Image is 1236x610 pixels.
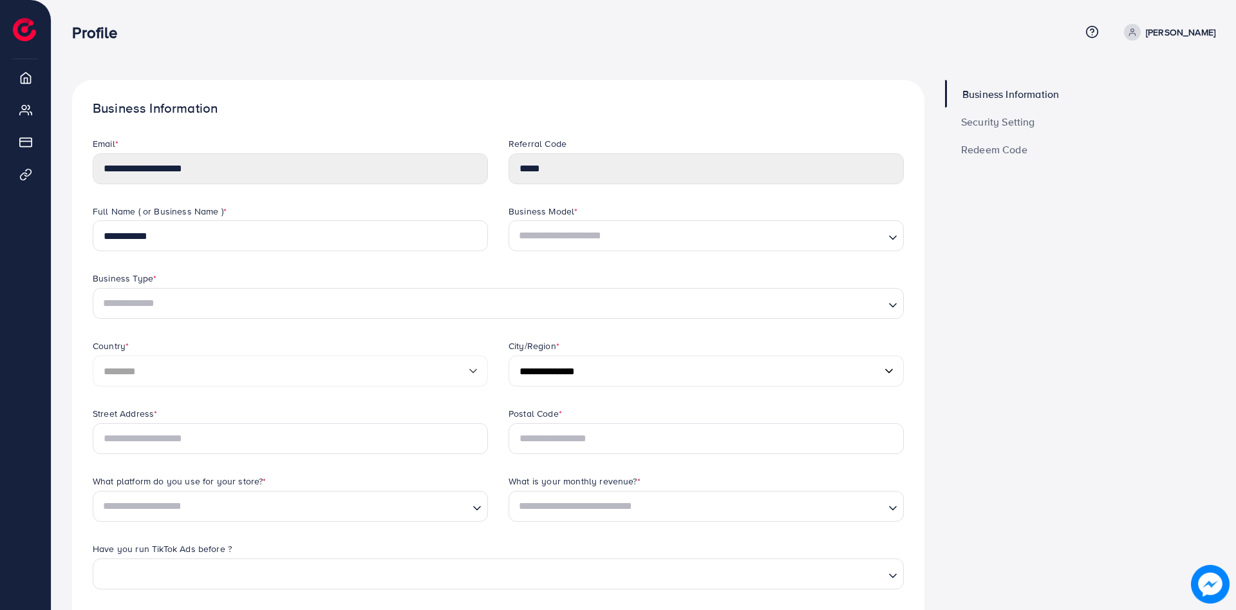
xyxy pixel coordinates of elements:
[93,272,156,285] label: Business Type
[509,407,562,420] label: Postal Code
[961,144,1027,155] span: Redeem Code
[93,558,904,589] div: Search for option
[509,491,904,522] div: Search for option
[1146,24,1215,40] p: [PERSON_NAME]
[509,205,577,218] label: Business Model
[93,137,118,150] label: Email
[13,18,36,41] img: logo
[93,100,904,117] h1: Business Information
[93,288,904,319] div: Search for option
[93,491,488,522] div: Search for option
[93,475,267,488] label: What platform do you use for your store?
[93,339,129,352] label: Country
[1119,24,1215,41] a: [PERSON_NAME]
[93,542,232,555] label: Have you run TikTok Ads before ?
[514,494,883,518] input: Search for option
[509,339,559,352] label: City/Region
[509,220,904,251] div: Search for option
[93,407,157,420] label: Street Address
[514,224,883,248] input: Search for option
[72,23,127,42] h3: Profile
[98,292,883,316] input: Search for option
[106,562,883,586] input: Search for option
[962,89,1059,99] span: Business Information
[509,137,566,150] label: Referral Code
[1191,565,1230,604] img: image
[98,494,467,518] input: Search for option
[961,117,1035,127] span: Security Setting
[509,475,641,488] label: What is your monthly revenue?
[93,205,227,218] label: Full Name ( or Business Name )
